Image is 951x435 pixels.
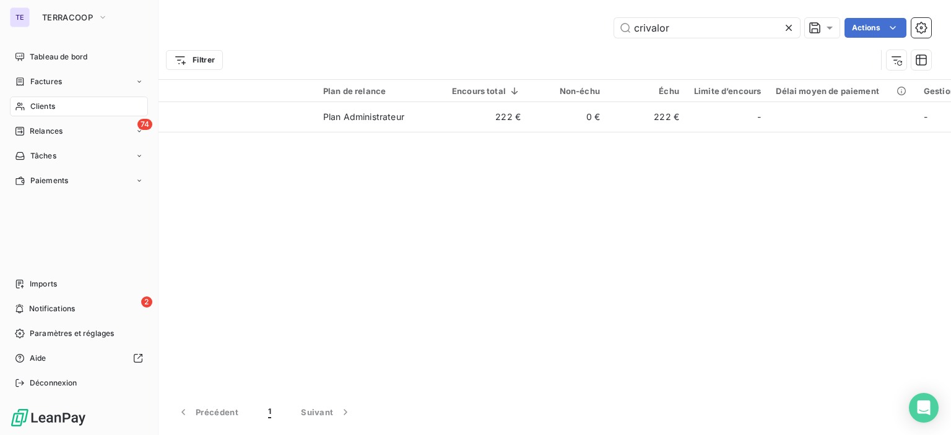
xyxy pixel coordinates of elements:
[10,121,148,141] a: 74Relances
[452,86,521,96] div: Encours total
[286,399,367,425] button: Suivant
[268,406,271,418] span: 1
[909,393,939,423] div: Open Intercom Messenger
[10,97,148,116] a: Clients
[162,399,253,425] button: Précédent
[10,408,87,428] img: Logo LeanPay
[694,86,761,96] div: Limite d’encours
[10,324,148,343] a: Paramètres et réglages
[757,111,761,123] span: -
[323,111,404,123] div: Plan Administrateur
[776,86,908,96] div: Délai moyen de paiement
[42,12,93,22] span: TERRACOOP
[30,278,57,290] span: Imports
[30,76,62,87] span: Factures
[30,175,68,186] span: Paiements
[845,18,906,38] button: Actions
[615,86,679,96] div: Échu
[166,50,223,70] button: Filtrer
[10,72,148,92] a: Factures
[10,47,148,67] a: Tableau de bord
[614,18,800,38] input: Rechercher
[30,101,55,112] span: Clients
[10,171,148,191] a: Paiements
[10,274,148,294] a: Imports
[445,102,528,132] td: 222 €
[253,399,286,425] button: 1
[85,117,308,129] span: 002901
[607,102,687,132] td: 222 €
[30,150,56,162] span: Tâches
[924,111,927,122] span: -
[30,328,114,339] span: Paramètres et réglages
[30,377,77,389] span: Déconnexion
[528,102,607,132] td: 0 €
[10,146,148,166] a: Tâches
[30,126,63,137] span: Relances
[30,51,87,62] span: Tableau de bord
[536,86,600,96] div: Non-échu
[10,348,148,368] a: Aide
[29,303,75,314] span: Notifications
[141,296,152,308] span: 2
[323,86,437,96] div: Plan de relance
[10,7,30,27] div: TE
[137,119,152,130] span: 74
[30,353,46,364] span: Aide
